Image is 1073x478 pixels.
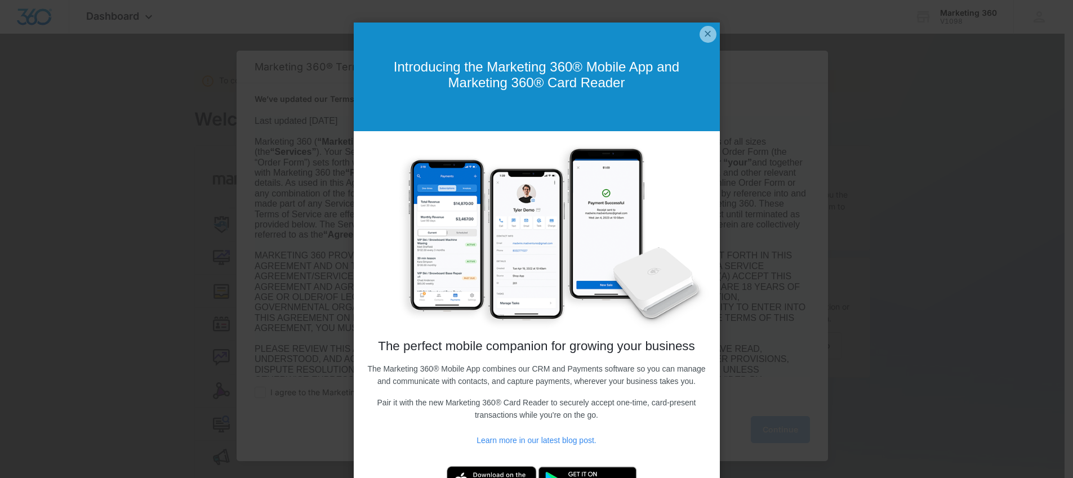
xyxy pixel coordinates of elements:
[700,26,716,43] a: Close modal
[367,364,705,386] span: The Marketing 360® Mobile App combines our CRM and Payments software so you can manage and commun...
[477,436,596,445] a: Learn more in our latest blog post.
[365,59,709,90] h1: Introducing the Marketing 360® Mobile App and Marketing 360® Card Reader
[378,339,695,353] span: The perfect mobile companion for growing your business
[377,398,696,419] span: Pair it with the new Marketing 360® Card Reader to securely accept one-time, card-present transac...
